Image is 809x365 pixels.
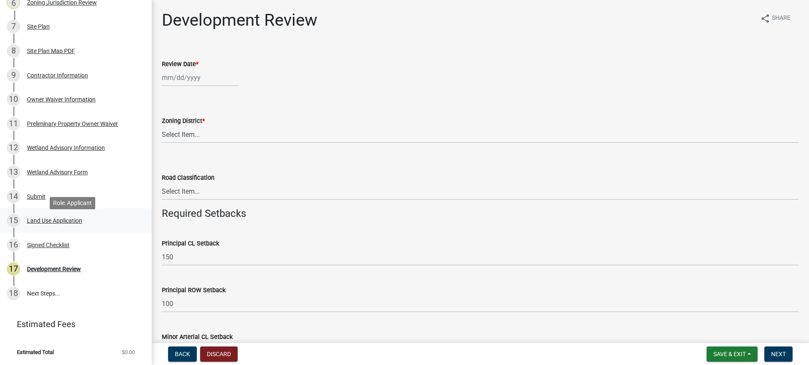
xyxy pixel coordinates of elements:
[7,238,20,252] div: 16
[175,351,190,357] span: Back
[771,351,786,357] span: Next
[7,214,20,227] div: 15
[7,69,20,82] div: 9
[7,165,20,179] div: 13
[200,346,238,362] button: Discard
[27,194,46,200] div: Submit
[122,349,135,355] span: $0.00
[162,288,225,293] label: Principal ROW Setback
[7,316,138,333] a: Estimated Fees
[760,13,770,24] i: share
[7,262,20,276] div: 17
[27,72,88,78] div: Contractor Information
[162,175,214,181] label: Road Classification
[27,121,118,127] div: Preliminary Property Owner Waiver
[27,169,88,175] div: Wetland Advisory Form
[772,13,790,24] span: Share
[17,349,54,355] span: Estimated Total
[27,96,96,102] div: Owner Waiver Information
[50,197,95,209] div: Role: Applicant
[713,351,746,357] span: Save & Exit
[162,10,317,30] h1: Development Review
[162,241,219,247] label: Principal CL Setback
[7,190,20,203] div: 14
[764,346,793,362] button: Next
[162,118,205,124] label: Zoning District
[168,346,197,362] button: Back
[162,69,239,86] input: mm/dd/yyyy
[27,48,75,54] div: Site Plan Map PDF
[27,24,50,29] div: Site Plan
[27,145,105,151] div: Wetland Advisory Information
[7,141,20,155] div: 12
[7,44,20,58] div: 8
[707,346,758,362] button: Save & Exit
[7,287,20,300] div: 18
[27,266,81,272] div: Development Review
[162,61,198,67] label: Review Date
[7,117,20,131] div: 11
[27,218,82,224] div: Land Use Application
[162,334,233,340] label: Minor Arterial CL Setback
[753,10,797,27] button: shareShare
[27,242,70,248] div: Signed Checklist
[162,208,799,220] h4: Required Setbacks
[7,93,20,106] div: 10
[7,20,20,33] div: 7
